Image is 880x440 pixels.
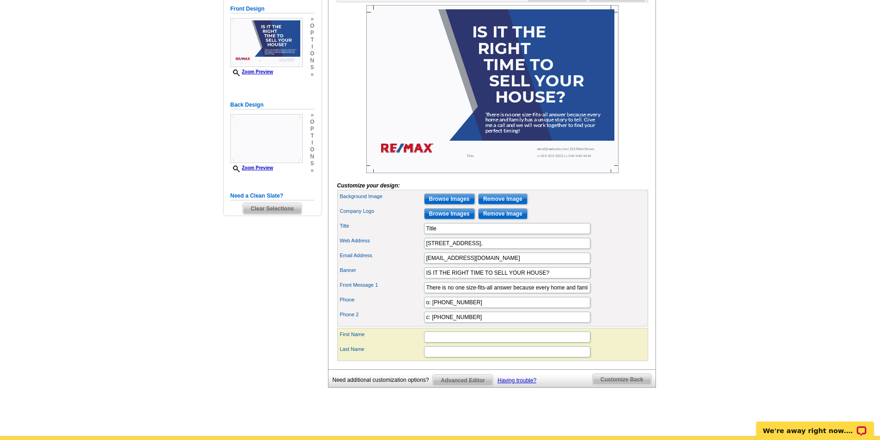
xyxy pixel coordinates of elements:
input: Browse Images [424,208,475,219]
span: » [310,16,314,23]
span: p [310,126,314,133]
span: Clear Selections [243,203,302,214]
iframe: LiveChat chat widget [750,411,880,440]
span: o [310,146,314,153]
img: Z18889510_00001_2.jpg [231,114,303,163]
span: o [310,119,314,126]
span: » [310,167,314,174]
span: s [310,64,314,71]
input: Remove Image [478,193,528,205]
img: Z18889510_00001_1.jpg [231,18,303,67]
label: Phone 2 [340,311,423,319]
span: o [310,23,314,30]
label: Email Address [340,252,423,259]
label: Company Logo [340,207,423,215]
span: o [310,50,314,57]
label: Front Message 1 [340,281,423,289]
span: p [310,30,314,36]
div: Need additional customization options? [333,374,433,386]
input: Remove Image [478,208,528,219]
a: Having trouble? [498,377,536,384]
span: n [310,57,314,64]
span: » [310,71,314,78]
span: t [310,133,314,139]
span: i [310,139,314,146]
h5: Need a Clean Slate? [231,192,315,200]
img: Z18889510_00001_1.jpg [366,5,619,173]
label: Last Name [340,345,423,353]
h5: Back Design [231,101,315,109]
span: Advanced Editor [433,375,492,386]
span: i [310,43,314,50]
label: First Name [340,331,423,338]
span: s [310,160,314,167]
label: Title [340,222,423,230]
span: » [310,112,314,119]
input: Browse Images [424,193,475,205]
a: Zoom Preview [231,69,273,74]
label: Web Address [340,237,423,245]
a: Advanced Editor [432,374,493,386]
label: Banner [340,266,423,274]
a: Zoom Preview [231,165,273,170]
label: Phone [340,296,423,304]
h5: Front Design [231,5,315,13]
span: Customize Back [593,374,651,385]
i: Customize your design: [337,182,400,189]
label: Background Image [340,193,423,200]
span: n [310,153,314,160]
span: t [310,36,314,43]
